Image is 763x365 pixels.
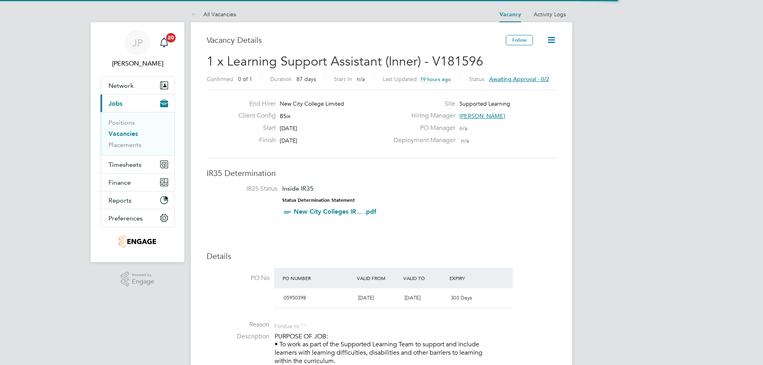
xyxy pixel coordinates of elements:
label: Status [469,75,484,83]
a: 20 [156,30,172,56]
span: 20 [166,33,176,42]
h3: Vacancy Details [207,35,506,45]
div: Jobs [101,112,174,155]
span: New City College Limited [280,100,344,107]
label: PO Manager [389,124,455,132]
span: 87 days [296,75,316,83]
span: [DATE] [405,294,420,301]
span: Finance [108,179,131,186]
label: Confirmed [207,75,233,83]
a: Placements [108,141,141,149]
span: James Pedley [100,59,175,68]
span: 1 x Learning Support Assistant (Inner) - V181596 [207,54,483,69]
label: Finish [232,136,276,145]
span: 303 Days [451,294,472,301]
div: For due to "" [274,321,306,330]
label: Start [232,124,276,132]
label: PO No [207,274,269,282]
span: JP [132,38,143,48]
button: Preferences [101,209,174,227]
span: 05950398 [284,294,306,301]
span: Powered by [132,272,154,278]
a: New City Colleges IR... .pdf [294,208,376,215]
label: Deployment Manager [389,136,455,145]
a: All Vacancies [191,11,236,18]
a: JP[PERSON_NAME] [100,30,175,68]
span: Jobs [108,100,122,107]
span: Awaiting approval - 0/2 [489,75,549,83]
label: Start In [334,75,352,83]
button: Timesheets [101,156,174,173]
span: [DATE] [280,137,297,144]
h3: Details [207,251,556,261]
span: 0 of 1 [238,75,252,83]
span: Inside IR35 [282,185,314,192]
span: Preferences [108,214,143,222]
div: Valid From [355,271,401,285]
span: Network [108,82,134,89]
a: Positions [108,119,135,126]
span: Engage [132,278,154,285]
a: Vacancies [108,130,138,137]
span: n/a [357,75,365,83]
button: Finance [101,174,174,191]
label: Hiring Manager [389,112,455,120]
label: Site [389,100,455,108]
strong: Status Determination Statement [282,197,355,203]
span: n/a [459,125,467,132]
label: Last Updated [383,75,417,83]
label: Reason [207,321,269,329]
a: Powered byEngage [121,272,155,287]
span: Timesheets [108,161,141,168]
h3: IR35 Determination [207,168,556,178]
button: Reports [101,191,174,209]
span: [PERSON_NAME] [459,112,505,120]
label: IR35 Status [215,185,277,193]
button: Follow [506,35,533,45]
button: Jobs [101,95,174,112]
span: 19 hours ago [420,76,451,83]
div: Valid To [401,271,448,285]
span: BSix [280,112,290,120]
span: Reports [108,197,132,204]
span: [DATE] [280,125,297,132]
img: jambo-logo-retina.png [119,235,156,248]
span: Supported Learning [459,100,510,107]
a: Vacancy [500,11,521,18]
div: Expiry [447,271,494,285]
a: Activity Logs [534,11,566,18]
a: Go to home page [100,235,175,248]
label: End Hirer [232,100,276,108]
span: [DATE] [358,294,374,301]
label: Duration [270,75,292,83]
button: Network [101,77,174,94]
div: PO Number [281,271,355,285]
nav: Main navigation [91,22,184,262]
span: n/a [461,137,469,144]
label: Description [207,332,269,341]
label: Client Config [232,112,276,120]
